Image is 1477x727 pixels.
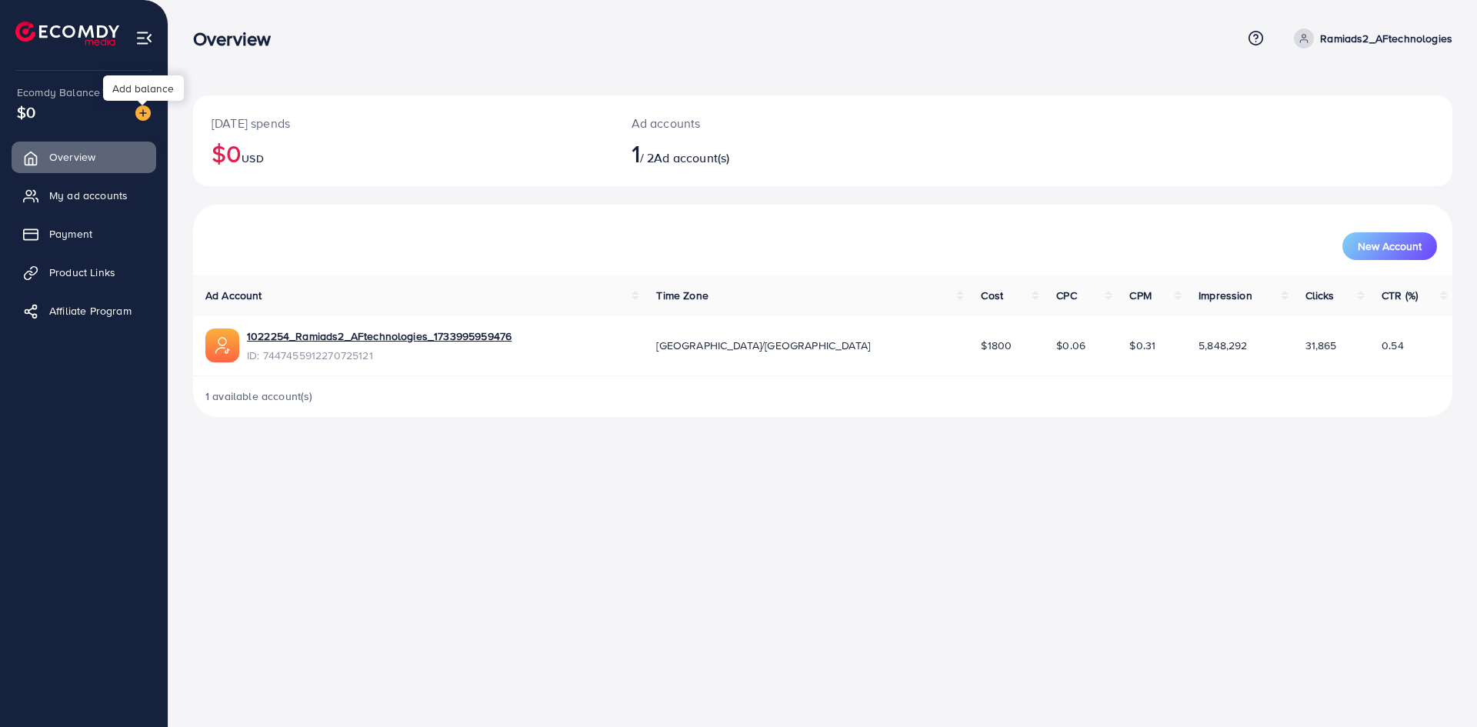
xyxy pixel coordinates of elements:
span: Clicks [1305,288,1335,303]
p: [DATE] spends [212,114,595,132]
p: Ramiads2_AFtechnologies [1320,29,1452,48]
span: 0.54 [1382,338,1404,353]
span: 1 [632,135,640,171]
img: image [135,105,151,121]
span: [GEOGRAPHIC_DATA]/[GEOGRAPHIC_DATA] [656,338,870,353]
a: Product Links [12,257,156,288]
span: Ecomdy Balance [17,85,100,100]
iframe: Chat [1412,658,1465,715]
span: Impression [1199,288,1252,303]
span: Payment [49,226,92,242]
span: Product Links [49,265,115,280]
span: CPM [1129,288,1151,303]
span: USD [242,151,263,166]
span: Cost [981,288,1003,303]
a: Ramiads2_AFtechnologies [1288,28,1452,48]
span: Overview [49,149,95,165]
h2: / 2 [632,138,909,168]
a: Overview [12,142,156,172]
span: New Account [1358,241,1422,252]
img: menu [135,29,153,47]
span: Ad account(s) [654,149,729,166]
p: Ad accounts [632,114,909,132]
span: $1800 [981,338,1012,353]
h3: Overview [193,28,283,50]
span: ID: 7447455912270725121 [247,348,512,363]
img: ic-ads-acc.e4c84228.svg [205,328,239,362]
span: My ad accounts [49,188,128,203]
span: $0.06 [1056,338,1085,353]
a: 1022254_Ramiads2_AFtechnologies_1733995959476 [247,328,512,344]
span: 31,865 [1305,338,1337,353]
a: My ad accounts [12,180,156,211]
span: Affiliate Program [49,303,132,318]
span: Ad Account [205,288,262,303]
a: Payment [12,218,156,249]
span: $0.31 [1129,338,1155,353]
img: logo [15,22,119,45]
span: CTR (%) [1382,288,1418,303]
span: Time Zone [656,288,708,303]
button: New Account [1342,232,1437,260]
a: Affiliate Program [12,295,156,326]
h2: $0 [212,138,595,168]
span: $0 [17,101,35,123]
div: Add balance [103,75,184,101]
span: 5,848,292 [1199,338,1247,353]
span: CPC [1056,288,1076,303]
span: 1 available account(s) [205,389,313,404]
